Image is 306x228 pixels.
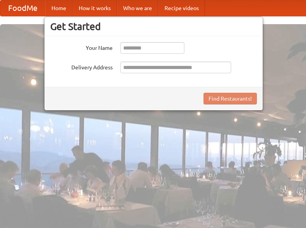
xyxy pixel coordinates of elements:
[73,0,117,16] a: How it works
[50,21,257,32] h3: Get Started
[117,0,158,16] a: Who we are
[203,93,257,104] button: Find Restaurants!
[50,42,113,52] label: Your Name
[158,0,205,16] a: Recipe videos
[50,62,113,71] label: Delivery Address
[45,0,73,16] a: Home
[0,0,45,16] a: FoodMe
